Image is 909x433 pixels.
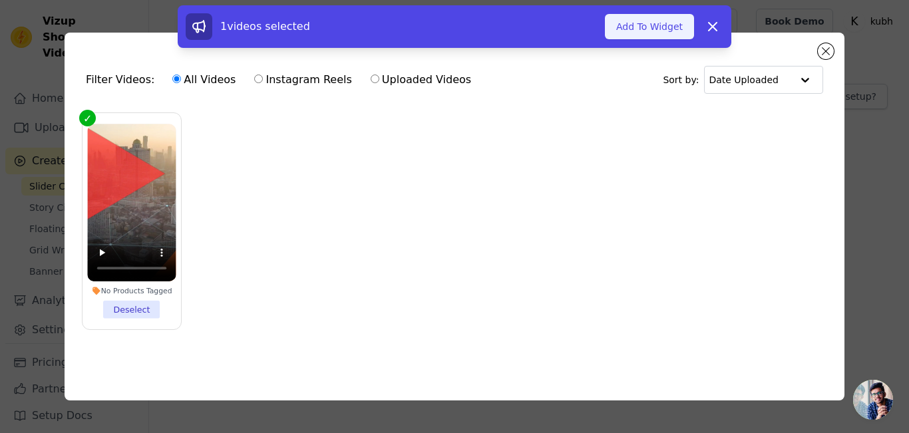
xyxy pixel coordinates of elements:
[254,71,352,88] label: Instagram Reels
[172,71,236,88] label: All Videos
[663,66,823,94] div: Sort by:
[87,286,176,295] div: No Products Tagged
[86,65,478,95] div: Filter Videos:
[853,380,893,420] a: Open chat
[220,20,310,33] span: 1 videos selected
[370,71,472,88] label: Uploaded Videos
[605,14,694,39] button: Add To Widget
